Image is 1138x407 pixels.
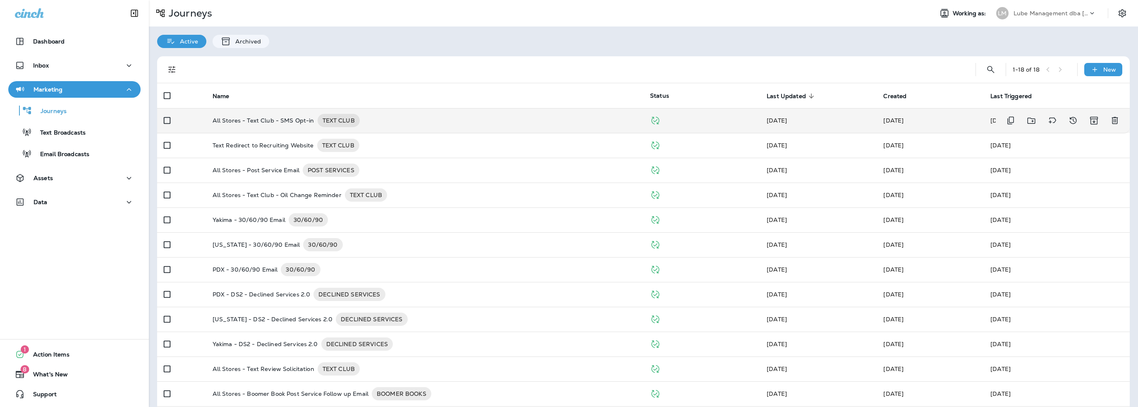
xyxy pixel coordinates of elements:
[767,365,787,373] span: Shane Kump
[883,93,906,100] span: Created
[8,102,141,119] button: Journeys
[767,216,787,224] span: Shane Kump
[321,337,393,351] div: DECLINED SERVICES
[767,291,787,298] span: Shane Kump
[345,188,387,202] div: TEXT CLUB
[1014,10,1088,17] p: Lube Management dba [PERSON_NAME]
[213,93,230,100] span: Name
[650,166,660,173] span: Published
[313,288,385,301] div: DECLINED SERVICES
[767,390,787,397] span: Shane Kump
[650,340,660,347] span: Published
[213,387,368,400] p: All Stores - Boomer Book Post Service Follow up Email
[883,117,904,124] span: Frank Carreno
[303,166,359,174] span: POST SERVICES
[33,62,49,69] p: Inbox
[1107,112,1123,129] button: Delete
[336,315,407,323] span: DECLINED SERVICES
[25,371,68,381] span: What's New
[8,81,141,98] button: Marketing
[767,92,817,100] span: Last Updated
[883,266,904,273] span: Shane Kump
[650,92,669,99] span: Status
[213,164,299,177] p: All Stores - Post Service Email
[321,340,393,348] span: DECLINED SERVICES
[32,108,67,116] p: Journeys
[883,142,904,149] span: Eluwa Monday
[767,93,806,100] span: Last Updated
[1103,66,1116,73] p: New
[984,307,1130,332] td: [DATE]
[650,141,660,148] span: Published
[8,386,141,402] button: Support
[8,33,141,50] button: Dashboard
[650,265,660,272] span: Published
[176,38,198,45] p: Active
[33,86,62,93] p: Marketing
[883,166,904,174] span: Unknown
[767,241,787,248] span: Shane Kump
[33,38,65,45] p: Dashboard
[32,129,86,137] p: Text Broadcasts
[213,139,314,152] p: Text Redirect to Recruiting Website
[8,170,141,186] button: Assets
[25,391,57,401] span: Support
[883,92,917,100] span: Created
[318,116,360,125] span: TEXT CLUB
[650,315,660,322] span: Published
[883,291,904,298] span: Unknown
[25,351,69,361] span: Action Items
[767,266,787,273] span: Shane Kump
[318,365,360,373] span: TEXT CLUB
[231,38,261,45] p: Archived
[213,213,285,226] p: Yakima - 30/60/90 Email
[281,265,320,274] span: 30/60/90
[33,175,53,181] p: Assets
[984,158,1130,183] td: [DATE]
[1115,6,1130,21] button: Settings
[318,114,360,127] div: TEXT CLUB
[213,337,318,351] p: Yakima - DS2 - Declined Services 2.0
[650,290,660,297] span: Published
[984,381,1130,406] td: [DATE]
[1044,112,1061,129] button: Add tags
[1002,112,1019,129] button: Duplicate
[650,389,660,397] span: Published
[883,191,904,199] span: Shane Kump
[983,61,999,78] button: Search Journeys
[767,315,787,323] span: Shane Kump
[883,216,904,224] span: Shane Kump
[883,340,904,348] span: Unknown
[318,362,360,376] div: TEXT CLUB
[984,282,1130,307] td: [DATE]
[8,194,141,210] button: Data
[164,61,180,78] button: Filters
[984,356,1130,381] td: [DATE]
[953,10,988,17] span: Working as:
[883,365,904,373] span: Shane Kump
[336,313,407,326] div: DECLINED SERVICES
[313,290,385,299] span: DECLINED SERVICES
[20,365,29,373] span: 8
[984,133,1130,158] td: [DATE]
[767,166,787,174] span: Unknown
[303,238,342,251] div: 30/60/90
[883,390,904,397] span: Shane Kump
[1065,112,1081,129] button: View Changelog
[33,199,48,205] p: Data
[984,257,1130,282] td: [DATE]
[996,7,1009,19] div: LM
[8,145,141,162] button: Email Broadcasts
[8,346,141,363] button: 1Action Items
[372,390,431,398] span: BOOMER BOOKS
[21,345,29,354] span: 1
[767,142,787,149] span: Shane Kump
[213,263,278,276] p: PDX - 30/60/90 Email
[303,241,342,249] span: 30/60/90
[1085,112,1102,129] button: Archive
[8,123,141,141] button: Text Broadcasts
[165,7,212,19] p: Journeys
[213,114,314,127] p: All Stores - Text Club - SMS Opt-in
[281,263,320,276] div: 30/60/90
[213,362,314,376] p: All Stores - Text Review Solicitation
